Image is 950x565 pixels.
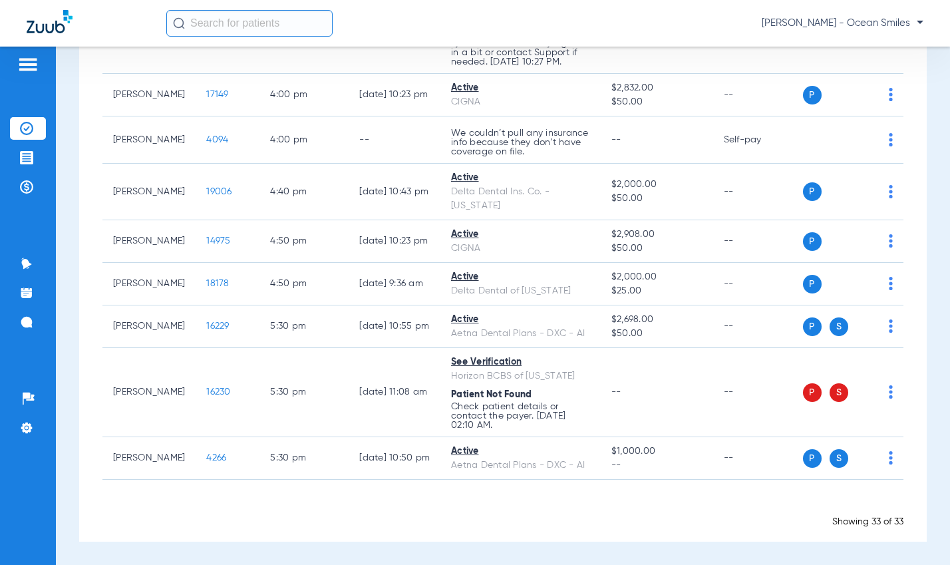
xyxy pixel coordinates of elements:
span: -- [611,459,703,472]
td: [DATE] 10:55 PM [349,305,440,348]
img: group-dot-blue.svg [889,88,893,101]
span: 16229 [206,321,229,331]
img: group-dot-blue.svg [889,451,893,465]
span: 14975 [206,236,230,246]
p: Check patient details or contact the payer. [DATE] 02:10 AM. [451,402,590,430]
td: [DATE] 9:36 AM [349,263,440,305]
span: $50.00 [611,242,703,256]
div: Delta Dental of [US_STATE] [451,284,590,298]
div: Active [451,171,590,185]
span: $2,832.00 [611,81,703,95]
div: Active [451,228,590,242]
img: Search Icon [173,17,185,29]
td: 4:50 PM [259,220,349,263]
div: Aetna Dental Plans - DXC - AI [451,327,590,341]
td: [PERSON_NAME] [102,263,196,305]
div: CIGNA [451,242,590,256]
div: Active [451,313,590,327]
td: 5:30 PM [259,305,349,348]
img: group-dot-blue.svg [889,234,893,248]
div: Active [451,445,590,459]
td: -- [713,263,803,305]
div: Active [451,270,590,284]
span: P [803,383,822,402]
td: [DATE] 10:23 PM [349,74,440,116]
td: -- [713,348,803,437]
td: -- [713,437,803,480]
span: 16230 [206,387,230,397]
div: Horizon BCBS of [US_STATE] [451,369,590,383]
img: group-dot-blue.svg [889,133,893,146]
span: $50.00 [611,95,703,109]
td: [DATE] 11:08 AM [349,348,440,437]
span: P [803,449,822,468]
span: -- [611,387,621,397]
span: $25.00 [611,284,703,298]
span: $2,000.00 [611,178,703,192]
span: -- [611,135,621,144]
td: 4:40 PM [259,164,349,220]
span: P [803,317,822,336]
div: Active [451,81,590,95]
td: [PERSON_NAME] [102,116,196,164]
p: We couldn’t pull any insurance info because they don’t have coverage on file. [451,128,590,156]
p: Possible issue with payer site or system error. Please try again in a bit or contact Support if n... [451,29,590,67]
span: 4094 [206,135,228,144]
span: P [803,86,822,104]
span: $2,908.00 [611,228,703,242]
img: Zuub Logo [27,10,73,33]
td: [PERSON_NAME] [102,74,196,116]
td: 4:00 PM [259,74,349,116]
span: $50.00 [611,192,703,206]
td: [DATE] 10:23 PM [349,220,440,263]
span: 18178 [206,279,229,288]
td: -- [713,220,803,263]
td: [DATE] 10:50 PM [349,437,440,480]
span: 4266 [206,453,226,463]
span: Patient Not Found [451,390,532,399]
span: $2,698.00 [611,313,703,327]
img: group-dot-blue.svg [889,185,893,198]
span: $50.00 [611,327,703,341]
input: Search for patients [166,10,333,37]
iframe: Chat Widget [883,501,950,565]
span: [PERSON_NAME] - Ocean Smiles [762,17,923,30]
span: $2,000.00 [611,270,703,284]
span: $1,000.00 [611,445,703,459]
img: group-dot-blue.svg [889,277,893,290]
td: [PERSON_NAME] [102,164,196,220]
td: [PERSON_NAME] [102,305,196,348]
span: Showing 33 of 33 [832,517,903,526]
span: 17149 [206,90,228,99]
td: 4:00 PM [259,116,349,164]
td: -- [713,74,803,116]
div: Aetna Dental Plans - DXC - AI [451,459,590,472]
td: -- [713,305,803,348]
td: Self-pay [713,116,803,164]
img: hamburger-icon [17,57,39,73]
td: [PERSON_NAME] [102,220,196,263]
td: 5:30 PM [259,437,349,480]
td: [DATE] 10:43 PM [349,164,440,220]
div: CIGNA [451,95,590,109]
td: [PERSON_NAME] [102,348,196,437]
span: S [830,317,848,336]
img: group-dot-blue.svg [889,385,893,399]
span: P [803,232,822,251]
td: 5:30 PM [259,348,349,437]
td: 4:50 PM [259,263,349,305]
div: Delta Dental Ins. Co. - [US_STATE] [451,185,590,213]
span: P [803,275,822,293]
span: S [830,449,848,468]
span: 19006 [206,187,232,196]
div: See Verification [451,355,590,369]
span: S [830,383,848,402]
span: P [803,182,822,201]
td: [PERSON_NAME] [102,437,196,480]
img: group-dot-blue.svg [889,319,893,333]
td: -- [349,116,440,164]
td: -- [713,164,803,220]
